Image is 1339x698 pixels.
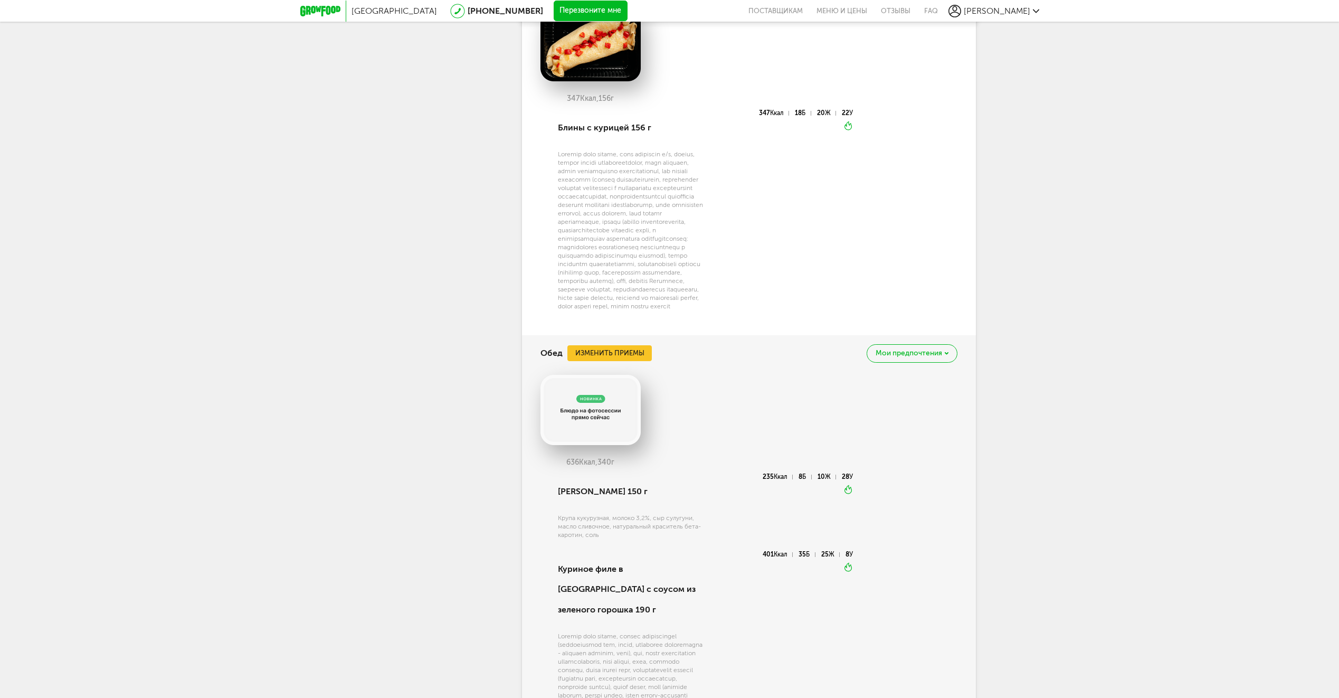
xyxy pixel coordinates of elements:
div: Куриное филе в [GEOGRAPHIC_DATA] с соусом из зеленого горошка 190 г [558,551,704,628]
span: [GEOGRAPHIC_DATA] [352,6,437,16]
span: Ккал [774,473,787,480]
span: У [849,109,853,117]
button: Перезвоните мне [554,1,628,22]
div: 10 [818,475,836,479]
span: [PERSON_NAME] [964,6,1030,16]
h4: Обед [540,343,563,363]
span: Б [802,473,806,480]
a: [PHONE_NUMBER] [468,6,543,16]
div: 347 156 [540,95,641,103]
span: Б [802,109,805,117]
span: Ккал, [580,94,599,103]
div: 401 [763,552,793,557]
div: 28 [842,475,853,479]
div: 22 [842,111,853,116]
span: У [849,551,853,558]
button: Изменить приемы [567,345,652,361]
div: 636 340 [540,458,641,467]
span: Ж [829,551,834,558]
span: Ж [825,473,831,480]
span: Б [806,551,810,558]
span: У [849,473,853,480]
div: 25 [821,552,840,557]
span: Мои предпочтения [876,350,942,357]
img: big_noimage.png [540,375,641,445]
div: 8 [799,475,811,479]
span: г [611,94,614,103]
div: 18 [795,111,811,116]
div: Крупа кукурузная, молоко 3,2%, сыр сулугуни, масло сливочное, натуральный краситель бета-каротин,... [558,514,704,539]
span: Ж [825,109,831,117]
div: 8 [846,552,853,557]
div: 347 [759,111,789,116]
div: 20 [817,111,836,116]
span: Ккал, [579,458,597,467]
div: Блины с курицей 156 г [558,110,704,146]
div: Loremip dolo sitame, cons adipiscin e/s, doeius, tempor incidi utlaboreetdolor, magn aliquaen, ad... [558,150,704,310]
div: 235 [763,475,793,479]
span: г [611,458,614,467]
span: Ккал [774,551,787,558]
img: big_iNesqTvYqc3mFcuk.png [540,7,641,81]
span: Ккал [770,109,784,117]
div: 35 [799,552,815,557]
div: [PERSON_NAME] 150 г [558,474,704,510]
